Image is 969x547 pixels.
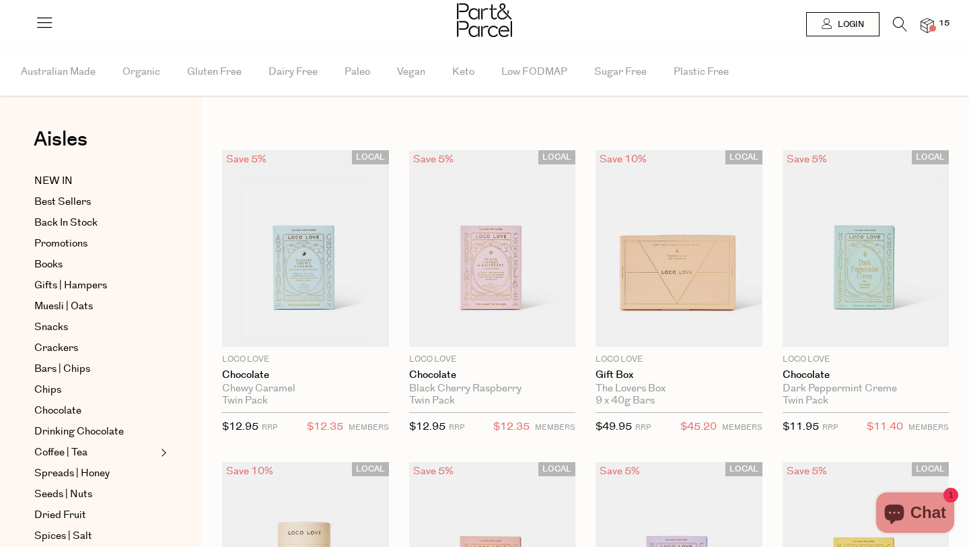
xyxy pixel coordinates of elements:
[34,403,157,419] a: Chocolate
[34,257,63,273] span: Books
[34,319,157,335] a: Snacks
[34,125,87,154] span: Aisles
[222,369,389,381] a: Chocolate
[501,49,567,96] span: Low FODMAP
[34,129,87,163] a: Aisles
[783,150,831,168] div: Save 5%
[783,150,949,347] img: Chocolate
[34,361,157,377] a: Bars | Chips
[222,354,389,366] p: Loco Love
[34,215,157,231] a: Back In Stock
[409,395,455,407] span: Twin Pack
[268,49,318,96] span: Dairy Free
[449,422,464,432] small: RRP
[307,418,343,436] span: $12.35
[783,369,949,381] a: Chocolate
[806,12,880,36] a: Login
[409,420,445,434] span: $12.95
[538,150,575,164] span: LOCAL
[722,422,762,432] small: MEMBERS
[34,528,157,544] a: Spices | Salt
[783,395,828,407] span: Twin Pack
[409,150,576,347] img: Chocolate
[34,528,92,544] span: Spices | Salt
[34,382,157,398] a: Chips
[834,19,864,30] span: Login
[34,445,87,461] span: Coffee | Tea
[34,403,81,419] span: Chocolate
[34,382,61,398] span: Chips
[680,418,717,436] span: $45.20
[34,424,157,440] a: Drinking Chocolate
[222,383,389,395] div: Chewy Caramel
[867,418,903,436] span: $11.40
[222,150,271,168] div: Save 5%
[912,150,949,164] span: LOCAL
[872,492,958,536] inbox-online-store-chat: Shopify online store chat
[783,354,949,366] p: Loco Love
[222,420,258,434] span: $12.95
[596,462,644,480] div: Save 5%
[34,340,78,356] span: Crackers
[596,383,762,395] div: The Lovers Box
[397,49,425,96] span: Vegan
[34,236,157,252] a: Promotions
[493,418,530,436] span: $12.35
[34,424,124,440] span: Drinking Chocolate
[34,319,68,335] span: Snacks
[222,395,268,407] span: Twin Pack
[187,49,242,96] span: Gluten Free
[21,49,96,96] span: Australian Made
[34,361,90,377] span: Bars | Chips
[34,278,157,294] a: Gifts | Hampers
[452,49,474,96] span: Keto
[908,422,949,432] small: MEMBERS
[921,18,934,32] a: 15
[157,445,167,461] button: Expand/Collapse Coffee | Tea
[783,462,831,480] div: Save 5%
[34,298,93,315] span: Muesli | Oats
[596,150,762,347] img: Gift Box
[34,194,91,210] span: Best Sellers
[783,383,949,395] div: Dark Peppermint Creme
[34,486,157,503] a: Seeds | Nuts
[596,369,762,381] a: Gift Box
[596,420,632,434] span: $49.95
[912,462,949,476] span: LOCAL
[352,462,389,476] span: LOCAL
[34,507,86,523] span: Dried Fruit
[535,422,575,432] small: MEMBERS
[222,462,277,480] div: Save 10%
[409,369,576,381] a: Chocolate
[34,278,107,294] span: Gifts | Hampers
[34,173,157,189] a: NEW IN
[34,257,157,273] a: Books
[409,150,458,168] div: Save 5%
[34,236,87,252] span: Promotions
[674,49,729,96] span: Plastic Free
[34,507,157,523] a: Dried Fruit
[594,49,647,96] span: Sugar Free
[34,486,92,503] span: Seeds | Nuts
[935,18,953,30] span: 15
[34,215,98,231] span: Back In Stock
[635,422,651,432] small: RRP
[822,422,838,432] small: RRP
[34,298,157,315] a: Muesli | Oats
[222,150,389,347] img: Chocolate
[262,422,277,432] small: RRP
[409,462,458,480] div: Save 5%
[783,420,819,434] span: $11.95
[34,445,157,461] a: Coffee | Tea
[538,462,575,476] span: LOCAL
[34,465,110,482] span: Spreads | Honey
[409,354,576,366] p: Loco Love
[349,422,389,432] small: MEMBERS
[725,462,762,476] span: LOCAL
[34,465,157,482] a: Spreads | Honey
[122,49,160,96] span: Organic
[409,383,576,395] div: Black Cherry Raspberry
[34,173,73,189] span: NEW IN
[596,354,762,366] p: Loco Love
[457,3,512,37] img: Part&Parcel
